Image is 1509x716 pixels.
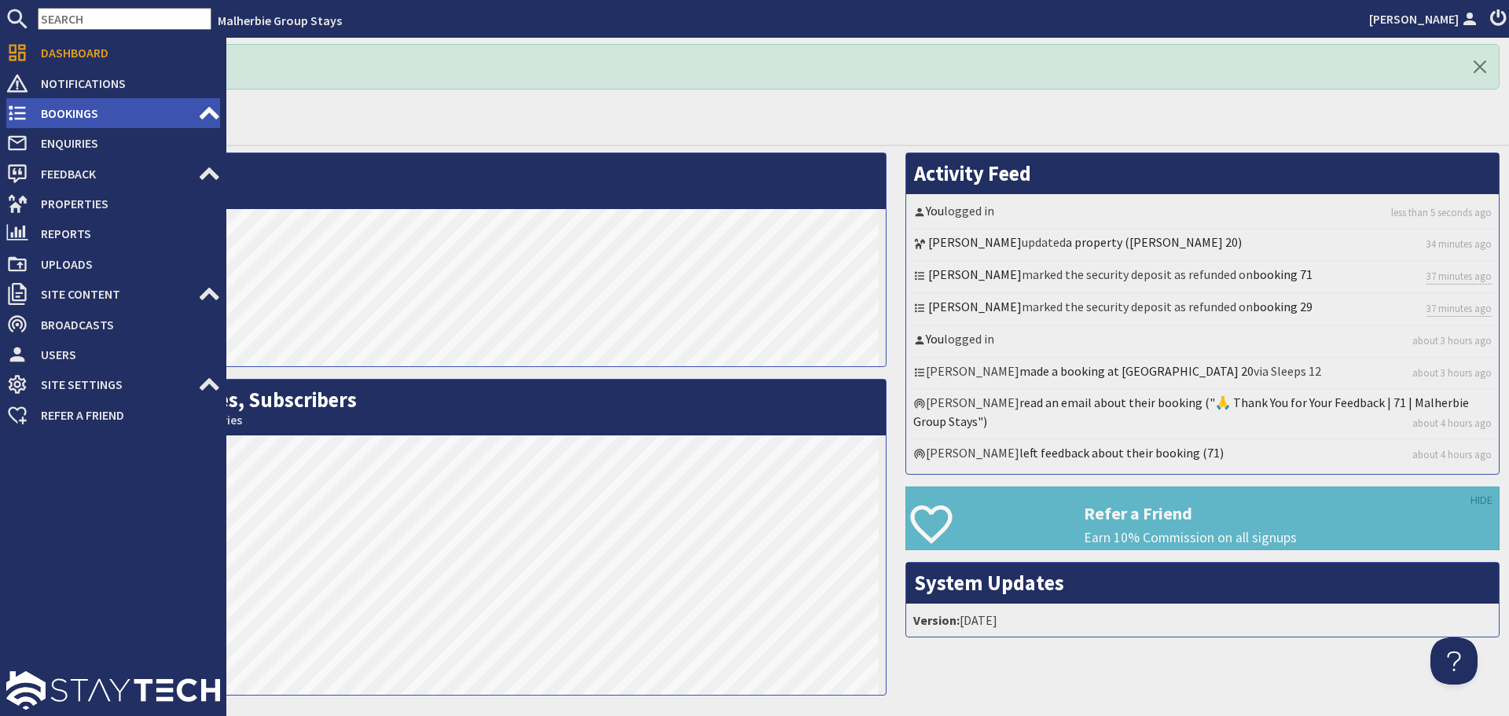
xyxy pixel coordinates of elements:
[910,198,1495,229] li: logged in
[1412,416,1492,431] a: about 4 hours ago
[928,266,1022,282] a: [PERSON_NAME]
[28,402,220,428] span: Refer a Friend
[28,221,220,246] span: Reports
[6,372,220,397] a: Site Settings
[926,331,944,347] a: You
[28,252,220,277] span: Uploads
[910,326,1495,358] li: logged in
[6,130,220,156] a: Enquiries
[28,342,220,367] span: Users
[1019,363,1254,379] a: made a booking at [GEOGRAPHIC_DATA] 20
[928,299,1022,314] a: [PERSON_NAME]
[914,570,1064,596] a: System Updates
[48,153,886,209] h2: Visits per Day
[928,234,1022,250] a: [PERSON_NAME]
[1369,9,1481,28] a: [PERSON_NAME]
[48,380,886,435] h2: Bookings, Enquiries, Subscribers
[914,160,1031,186] a: Activity Feed
[6,342,220,367] a: Users
[28,71,220,96] span: Notifications
[926,203,944,218] a: You
[28,191,220,216] span: Properties
[6,252,220,277] a: Uploads
[1084,527,1499,548] p: Earn 10% Commission on all signups
[1430,637,1478,685] iframe: Toggle Customer Support
[6,101,220,126] a: Bookings
[56,413,878,428] small: This Month: 1 Booking, 0 Enquiries
[1426,269,1492,285] a: 37 minutes ago
[910,229,1495,261] li: updated
[6,71,220,96] a: Notifications
[1426,301,1492,317] a: 37 minutes ago
[910,262,1495,294] li: marked the security deposit as refunded on
[910,608,1495,633] li: [DATE]
[1426,237,1492,252] a: 34 minutes ago
[28,130,220,156] span: Enquiries
[56,186,878,201] small: This Month: 1076 Visits
[6,671,220,710] img: staytech_l_w-4e588a39d9fa60e82540d7cfac8cfe4b7147e857d3e8dbdfbd41c59d52db0ec4.svg
[1470,492,1492,509] a: HIDE
[28,161,198,186] span: Feedback
[6,191,220,216] a: Properties
[38,8,211,30] input: SEARCH
[910,390,1495,440] li: [PERSON_NAME]
[6,312,220,337] a: Broadcasts
[1391,205,1492,220] a: less than 5 seconds ago
[6,402,220,428] a: Refer a Friend
[910,440,1495,470] li: [PERSON_NAME]
[28,101,198,126] span: Bookings
[1253,299,1313,314] a: booking 29
[28,372,198,397] span: Site Settings
[910,294,1495,326] li: marked the security deposit as refunded on
[1253,266,1313,282] a: booking 71
[6,161,220,186] a: Feedback
[913,612,960,628] strong: Version:
[1412,365,1492,380] a: about 3 hours ago
[218,13,342,28] a: Malherbie Group Stays
[1412,333,1492,348] a: about 3 hours ago
[913,395,1469,429] a: read an email about their booking ("🙏 Thank You for Your Feedback | 71 | Malherbie Group Stays")
[6,281,220,307] a: Site Content
[1084,503,1499,523] h3: Refer a Friend
[28,281,198,307] span: Site Content
[6,221,220,246] a: Reports
[905,487,1500,550] a: Refer a Friend Earn 10% Commission on all signups
[1412,447,1492,462] a: about 4 hours ago
[6,40,220,65] a: Dashboard
[910,358,1495,390] li: [PERSON_NAME] via Sleeps 12
[28,40,220,65] span: Dashboard
[1019,445,1224,461] a: left feedback about their booking (71)
[47,44,1500,90] div: Logged In! Hello!
[28,312,220,337] span: Broadcasts
[1066,234,1242,250] a: a property ([PERSON_NAME] 20)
